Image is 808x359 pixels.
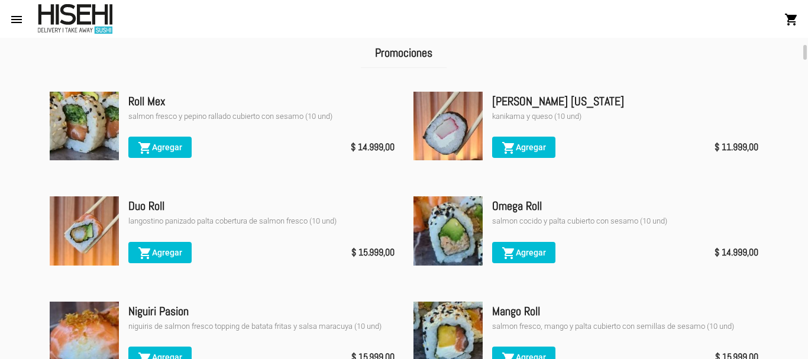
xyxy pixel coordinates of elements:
[50,196,119,266] img: 9ab8137a-0e21-4f0c-831d-f6ad4d9b7e44.jpeg
[413,196,483,266] img: ceb3e844-a6b1-43da-9b77-10a5a61d2bbf.jpeg
[128,196,395,215] div: Duo Roll
[502,248,546,257] span: Agregar
[715,139,758,156] span: $ 11.999,00
[128,215,395,227] div: langostino panizado palta cobertura de salmon fresco (10 und)
[9,12,24,27] mat-icon: menu
[784,12,799,27] mat-icon: shopping_cart
[138,141,152,155] mat-icon: shopping_cart
[502,246,516,260] mat-icon: shopping_cart
[128,321,395,332] div: niguiris de salmon fresco topping de batata fritas y salsa maracuya (10 und)
[138,246,152,260] mat-icon: shopping_cart
[492,302,758,321] div: Mango Roll
[351,244,395,261] span: $ 15.999,00
[502,141,516,155] mat-icon: shopping_cart
[138,248,182,257] span: Agregar
[128,137,192,158] button: Agregar
[361,38,447,68] h2: Promociones
[128,92,395,111] div: Roll Mex
[128,111,395,122] div: salmon fresco y pepino rallado cubierto con sesamo (10 und)
[351,139,395,156] span: $ 14.999,00
[128,242,192,263] button: Agregar
[492,111,758,122] div: kanikama y queso (10 und)
[715,244,758,261] span: $ 14.999,00
[50,92,119,161] img: c19f0515-b645-47a5-8f23-49fe53a513a2.jpeg
[138,143,182,152] span: Agregar
[128,302,395,321] div: Niguiri Pasion
[492,137,555,158] button: Agregar
[413,92,483,161] img: 3f0b4f40-7ccf-4eeb-bf87-cb49b82bb8eb.jpeg
[492,242,555,263] button: Agregar
[492,196,758,215] div: Omega Roll
[502,143,546,152] span: Agregar
[492,321,758,332] div: salmon fresco, mango y palta cubierto con semillas de sesamo (10 und)
[492,215,758,227] div: salmon cocido y palta cubierto con sesamo (10 und)
[492,92,758,111] div: [PERSON_NAME] [US_STATE]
